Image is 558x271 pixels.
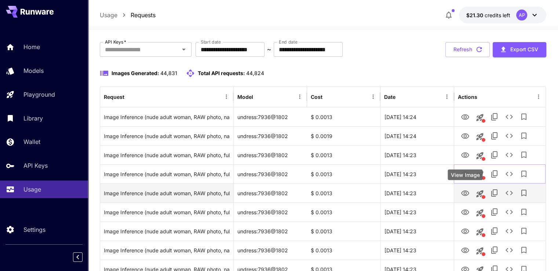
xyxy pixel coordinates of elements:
[380,203,454,222] div: 30 Aug, 2025 14:23
[487,129,502,143] button: Copy TaskUUID
[458,242,473,257] button: View Image
[368,92,378,102] button: Menu
[307,126,380,145] div: $ 0.0019
[473,186,487,201] button: This request includes a reference image. Clicking this will load all other parameters, but for pr...
[458,128,473,143] button: View Image
[502,129,517,143] button: See details
[487,109,502,124] button: Copy TaskUUID
[112,70,159,76] span: Images Generated:
[466,12,485,18] span: $21.30
[23,185,41,194] p: Usage
[493,42,546,57] button: Export CSV
[458,94,477,100] div: Actions
[234,126,307,145] div: undress:7936@1802
[198,70,245,76] span: Total API requests:
[104,146,230,164] div: Click to copy prompt
[517,205,531,219] button: Add to library
[234,164,307,183] div: undress:7936@1802
[307,222,380,241] div: $ 0.0013
[502,167,517,181] button: See details
[73,252,83,262] button: Collapse sidebar
[487,205,502,219] button: Copy TaskUUID
[458,109,473,124] button: View Image
[179,44,189,55] button: Open
[104,94,124,100] div: Request
[104,222,230,241] div: Click to copy prompt
[104,241,230,260] div: Click to copy prompt
[23,114,43,123] p: Library
[307,145,380,164] div: $ 0.0013
[502,109,517,124] button: See details
[221,92,231,102] button: Menu
[307,183,380,203] div: $ 0.0013
[23,225,45,234] p: Settings
[23,161,48,170] p: API Keys
[234,222,307,241] div: undress:7936@1802
[517,148,531,162] button: Add to library
[502,186,517,200] button: See details
[307,107,380,126] div: $ 0.0013
[473,148,487,163] button: This request includes a reference image. Clicking this will load all other parameters, but for pr...
[487,243,502,257] button: Copy TaskUUID
[100,11,156,19] nav: breadcrumb
[466,11,510,19] div: $21.29908
[502,224,517,238] button: See details
[473,244,487,258] button: This request includes a reference image. Clicking this will load all other parameters, but for pr...
[458,147,473,162] button: View Image
[396,92,406,102] button: Sort
[380,183,454,203] div: 30 Aug, 2025 14:23
[104,203,230,222] div: Click to copy prompt
[79,250,88,264] div: Collapse sidebar
[517,224,531,238] button: Add to library
[517,167,531,181] button: Add to library
[473,110,487,125] button: This request includes a reference image. Clicking this will load all other parameters, but for pr...
[459,7,546,23] button: $21.29908AP
[234,241,307,260] div: undress:7936@1802
[23,42,40,51] p: Home
[234,183,307,203] div: undress:7936@1802
[502,205,517,219] button: See details
[234,107,307,126] div: undress:7936@1802
[23,137,40,146] p: Wallet
[502,243,517,257] button: See details
[237,94,253,100] div: Model
[234,203,307,222] div: undress:7936@1802
[125,92,135,102] button: Sort
[295,92,305,102] button: Menu
[104,108,230,126] div: Click to copy prompt
[307,164,380,183] div: $ 0.0013
[442,92,452,102] button: Menu
[533,92,544,102] button: Menu
[104,127,230,145] div: Click to copy prompt
[517,243,531,257] button: Add to library
[458,185,473,200] button: View Image
[487,148,502,162] button: Copy TaskUUID
[380,145,454,164] div: 30 Aug, 2025 14:23
[448,170,482,180] div: View Image
[104,165,230,183] div: Click to copy prompt
[380,107,454,126] div: 30 Aug, 2025 14:24
[380,222,454,241] div: 30 Aug, 2025 14:23
[246,70,264,76] span: 44,824
[516,10,527,21] div: AP
[473,129,487,144] button: This request includes a reference image. Clicking this will load all other parameters, but for pr...
[502,148,517,162] button: See details
[160,70,177,76] span: 44,831
[254,92,264,102] button: Sort
[445,42,490,57] button: Refresh
[311,94,322,100] div: Cost
[517,109,531,124] button: Add to library
[323,92,333,102] button: Sort
[380,126,454,145] div: 30 Aug, 2025 14:24
[384,94,395,100] div: Date
[473,167,487,182] button: This request includes a reference image. Clicking this will load all other parameters, but for pr...
[307,203,380,222] div: $ 0.0013
[279,39,297,45] label: End date
[458,166,473,181] button: View Image
[380,241,454,260] div: 30 Aug, 2025 14:23
[267,45,271,54] p: ~
[487,224,502,238] button: Copy TaskUUID
[100,11,117,19] a: Usage
[131,11,156,19] p: Requests
[104,184,230,203] div: Click to copy prompt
